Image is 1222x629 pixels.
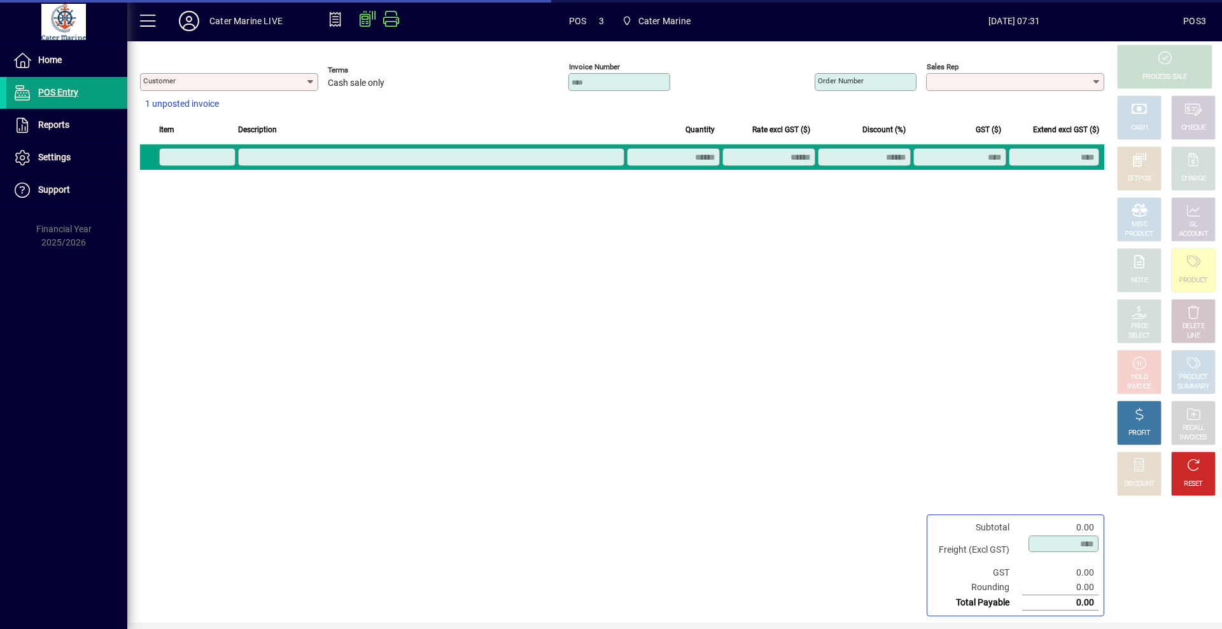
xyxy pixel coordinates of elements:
[569,62,620,71] mat-label: Invoice number
[932,535,1022,565] td: Freight (Excl GST)
[1184,480,1203,489] div: RESET
[1132,220,1147,230] div: MISC
[1127,382,1151,392] div: INVOICE
[328,66,404,74] span: Terms
[169,10,209,32] button: Profile
[638,11,691,31] span: Cater Marine
[976,123,1001,137] span: GST ($)
[617,10,696,32] span: Cater Marine
[1131,373,1148,382] div: HOLD
[1022,595,1099,611] td: 0.00
[569,11,587,31] span: POS
[1179,276,1207,286] div: PRODUCT
[1183,322,1204,331] div: DELETE
[159,123,174,137] span: Item
[6,45,127,76] a: Home
[38,120,69,130] span: Reports
[1125,230,1153,239] div: PRODUCT
[845,11,1183,31] span: [DATE] 07:31
[6,174,127,206] a: Support
[238,123,277,137] span: Description
[38,87,78,97] span: POS Entry
[1177,382,1209,392] div: SUMMARY
[1183,11,1206,31] div: POS3
[209,11,283,31] div: Cater Marine LIVE
[932,565,1022,580] td: GST
[1179,230,1208,239] div: ACCOUNT
[6,109,127,141] a: Reports
[1022,580,1099,595] td: 0.00
[1187,331,1200,341] div: LINE
[1022,565,1099,580] td: 0.00
[932,520,1022,535] td: Subtotal
[862,123,906,137] span: Discount (%)
[818,76,864,85] mat-label: Order number
[140,93,224,116] button: 1 unposted invoice
[1131,276,1148,286] div: NOTE
[1033,123,1099,137] span: Extend excl GST ($)
[38,184,70,195] span: Support
[38,152,71,162] span: Settings
[1128,331,1151,341] div: SELECT
[328,78,384,88] span: Cash sale only
[1128,429,1150,438] div: PROFIT
[1131,123,1148,133] div: CASH
[145,97,219,111] span: 1 unposted invoice
[599,11,604,31] span: 3
[685,123,715,137] span: Quantity
[1179,433,1207,443] div: INVOICES
[1181,123,1205,133] div: CHEQUE
[932,580,1022,595] td: Rounding
[1131,322,1148,331] div: PRICE
[932,595,1022,611] td: Total Payable
[1179,373,1207,382] div: PRODUCT
[1183,424,1205,433] div: RECALL
[38,55,62,65] span: Home
[1128,174,1151,184] div: EFTPOS
[143,76,176,85] mat-label: Customer
[927,62,959,71] mat-label: Sales rep
[1124,480,1155,489] div: DISCOUNT
[1022,520,1099,535] td: 0.00
[6,142,127,174] a: Settings
[752,123,810,137] span: Rate excl GST ($)
[1142,73,1187,82] div: PROCESS SALE
[1181,174,1206,184] div: CHARGE
[1190,220,1198,230] div: GL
